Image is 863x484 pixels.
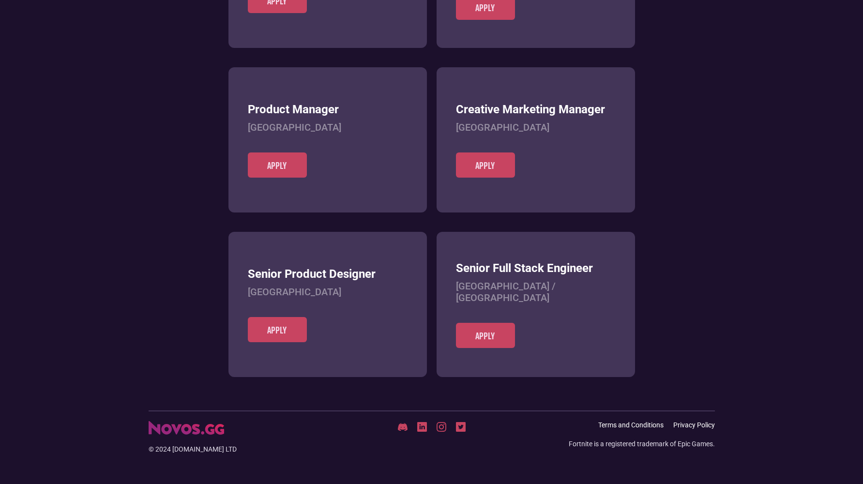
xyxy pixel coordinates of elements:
[149,444,337,454] div: © 2024 [DOMAIN_NAME] LTD
[456,261,616,323] a: Senior Full Stack Engineer[GEOGRAPHIC_DATA] / [GEOGRAPHIC_DATA]
[248,152,307,178] a: Apply
[673,421,715,429] a: Privacy Policy
[456,121,616,133] h4: [GEOGRAPHIC_DATA]
[456,152,515,178] a: Apply
[598,421,664,429] a: Terms and Conditions
[248,317,307,342] a: Apply
[248,103,408,117] h3: Product Manager
[569,439,715,449] div: Fortnite is a registered trademark of Epic Games.
[248,286,408,298] h4: [GEOGRAPHIC_DATA]
[456,103,616,117] h3: Creative Marketing Manager
[456,280,616,303] h4: [GEOGRAPHIC_DATA] / [GEOGRAPHIC_DATA]
[248,267,408,317] a: Senior Product Designer[GEOGRAPHIC_DATA]
[456,323,515,348] a: Apply
[456,261,616,275] h3: Senior Full Stack Engineer
[248,121,408,133] h4: [GEOGRAPHIC_DATA]
[248,103,408,152] a: Product Manager[GEOGRAPHIC_DATA]
[456,103,616,152] a: Creative Marketing Manager[GEOGRAPHIC_DATA]
[248,267,408,281] h3: Senior Product Designer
